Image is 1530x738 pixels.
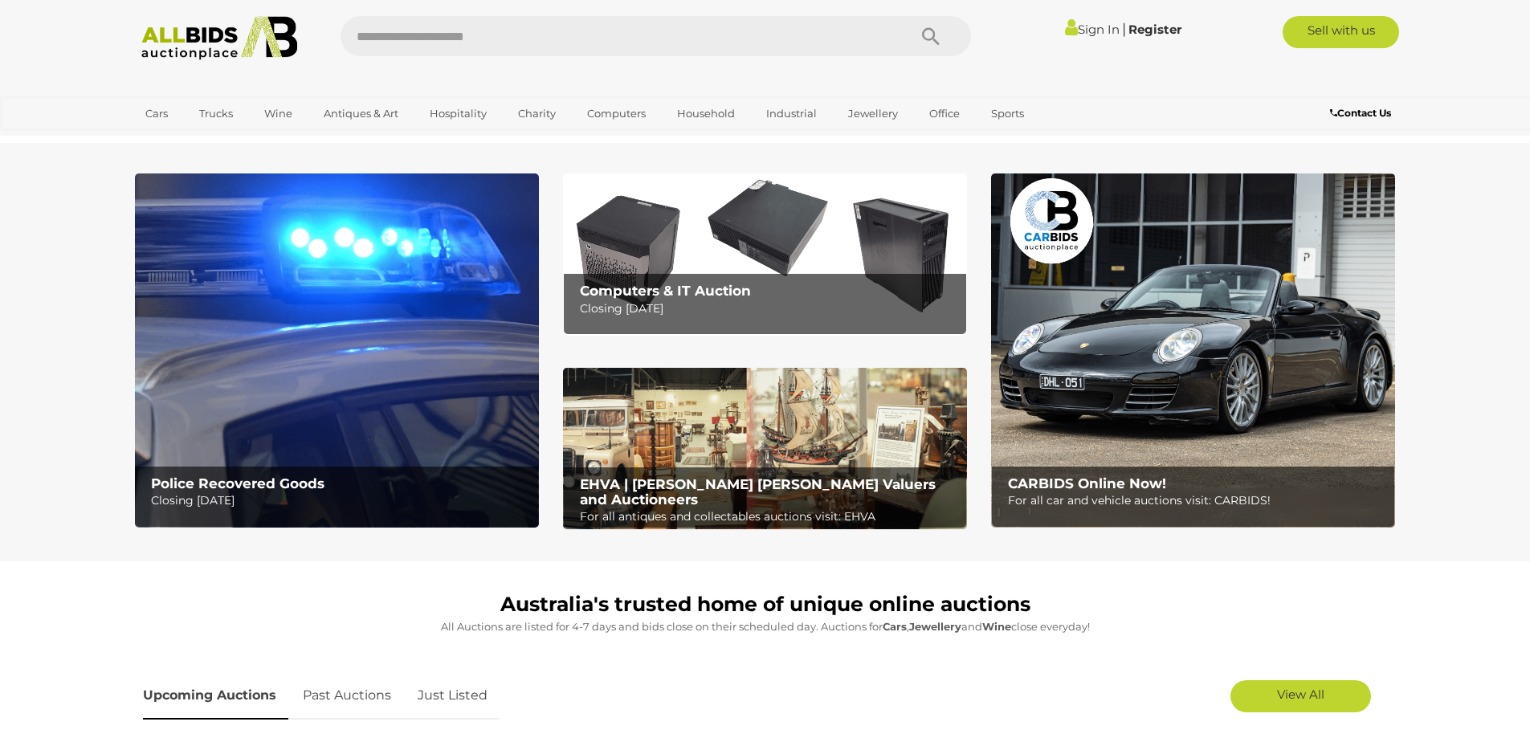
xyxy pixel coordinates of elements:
[291,672,403,720] a: Past Auctions
[909,620,961,633] strong: Jewellery
[577,100,656,127] a: Computers
[667,100,745,127] a: Household
[1122,20,1126,38] span: |
[991,173,1395,528] img: CARBIDS Online Now!
[135,173,539,528] img: Police Recovered Goods
[563,173,967,335] img: Computers & IT Auction
[1008,475,1166,491] b: CARBIDS Online Now!
[1008,491,1386,511] p: For all car and vehicle auctions visit: CARBIDS!
[135,127,270,153] a: [GEOGRAPHIC_DATA]
[580,476,936,508] b: EHVA | [PERSON_NAME] [PERSON_NAME] Valuers and Auctioneers
[981,100,1034,127] a: Sports
[563,173,967,335] a: Computers & IT Auction Computers & IT Auction Closing [DATE]
[891,16,971,56] button: Search
[508,100,566,127] a: Charity
[756,100,827,127] a: Industrial
[1065,22,1120,37] a: Sign In
[563,368,967,530] img: EHVA | Evans Hastings Valuers and Auctioneers
[143,672,288,720] a: Upcoming Auctions
[919,100,970,127] a: Office
[838,100,908,127] a: Jewellery
[419,100,497,127] a: Hospitality
[151,491,529,511] p: Closing [DATE]
[580,283,751,299] b: Computers & IT Auction
[580,299,958,319] p: Closing [DATE]
[1283,16,1399,48] a: Sell with us
[143,593,1388,616] h1: Australia's trusted home of unique online auctions
[135,100,178,127] a: Cars
[1330,104,1395,122] a: Contact Us
[151,475,324,491] b: Police Recovered Goods
[1128,22,1181,37] a: Register
[1277,687,1324,702] span: View All
[1230,680,1371,712] a: View All
[133,16,307,60] img: Allbids.com.au
[135,173,539,528] a: Police Recovered Goods Police Recovered Goods Closing [DATE]
[406,672,500,720] a: Just Listed
[991,173,1395,528] a: CARBIDS Online Now! CARBIDS Online Now! For all car and vehicle auctions visit: CARBIDS!
[1330,107,1391,119] b: Contact Us
[143,618,1388,636] p: All Auctions are listed for 4-7 days and bids close on their scheduled day. Auctions for , and cl...
[254,100,303,127] a: Wine
[580,507,958,527] p: For all antiques and collectables auctions visit: EHVA
[189,100,243,127] a: Trucks
[982,620,1011,633] strong: Wine
[563,368,967,530] a: EHVA | Evans Hastings Valuers and Auctioneers EHVA | [PERSON_NAME] [PERSON_NAME] Valuers and Auct...
[313,100,409,127] a: Antiques & Art
[883,620,907,633] strong: Cars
